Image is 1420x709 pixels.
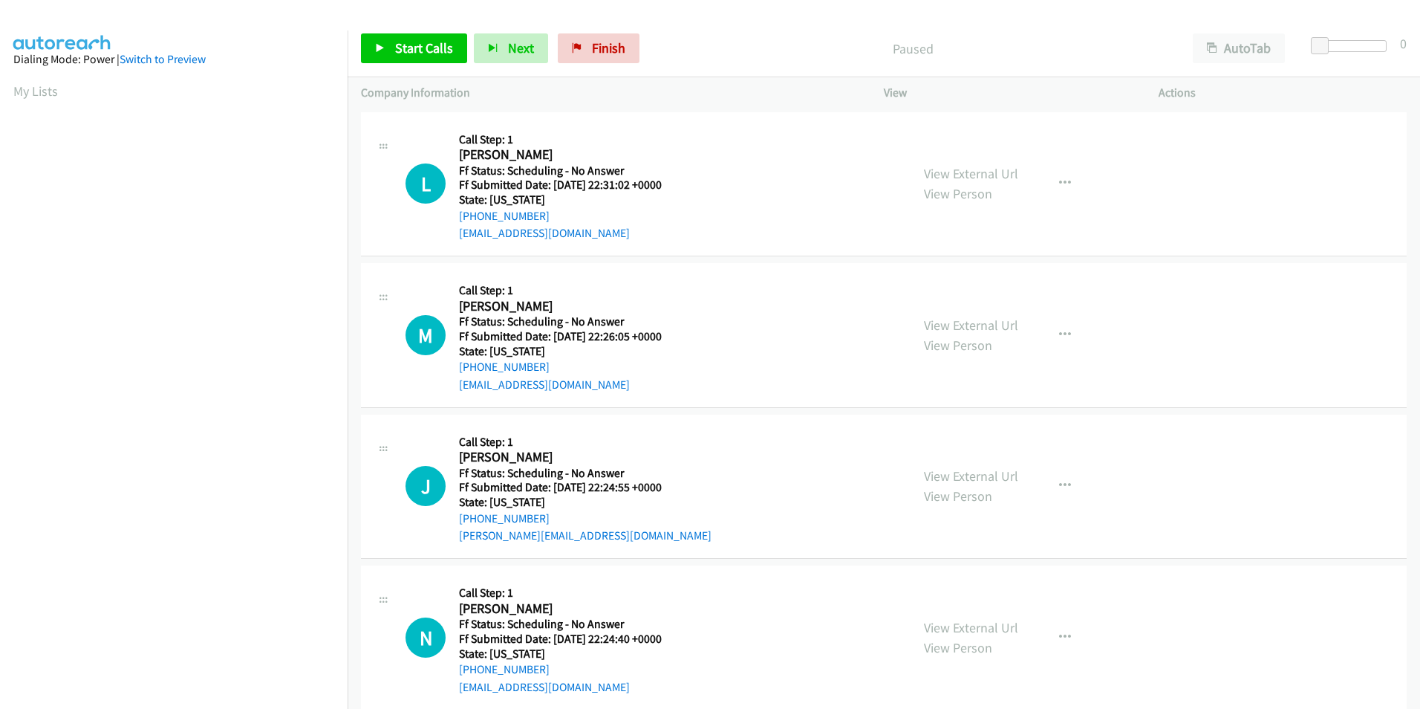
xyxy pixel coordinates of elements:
[924,185,992,202] a: View Person
[459,680,630,694] a: [EMAIL_ADDRESS][DOMAIN_NAME]
[459,329,680,344] h5: Ff Submitted Date: [DATE] 22:26:05 +0000
[459,511,550,525] a: [PHONE_NUMBER]
[459,495,711,510] h5: State: [US_STATE]
[406,315,446,355] h1: M
[406,618,446,658] h1: N
[884,84,1132,102] p: View
[592,39,625,56] span: Finish
[474,33,548,63] button: Next
[459,192,680,207] h5: State: [US_STATE]
[508,39,534,56] span: Next
[406,466,446,506] div: The call is yet to be attempted
[459,435,711,450] h5: Call Step: 1
[924,337,992,354] a: View Person
[924,619,1018,636] a: View External Url
[924,165,1018,182] a: View External Url
[459,632,680,647] h5: Ff Submitted Date: [DATE] 22:24:40 +0000
[459,586,680,600] h5: Call Step: 1
[1318,40,1387,52] div: Delay between calls (in seconds)
[459,178,680,192] h5: Ff Submitted Date: [DATE] 22:31:02 +0000
[459,662,550,676] a: [PHONE_NUMBER]
[459,378,630,392] a: [EMAIL_ADDRESS][DOMAIN_NAME]
[459,146,680,164] h2: [PERSON_NAME]
[1159,84,1407,102] p: Actions
[406,315,446,355] div: The call is yet to be attempted
[924,488,992,505] a: View Person
[361,33,467,63] a: Start Calls
[659,39,1166,59] p: Paused
[459,298,680,315] h2: [PERSON_NAME]
[459,466,711,481] h5: Ff Status: Scheduling - No Answer
[558,33,639,63] a: Finish
[459,480,711,495] h5: Ff Submitted Date: [DATE] 22:24:55 +0000
[1193,33,1285,63] button: AutoTab
[120,52,206,66] a: Switch to Preview
[406,164,446,204] h1: L
[459,209,550,223] a: [PHONE_NUMBER]
[924,317,1018,334] a: View External Url
[459,360,550,374] a: [PHONE_NUMBER]
[924,639,992,656] a: View Person
[13,51,334,68] div: Dialing Mode: Power |
[395,39,453,56] span: Start Calls
[13,82,58,100] a: My Lists
[459,449,680,466] h2: [PERSON_NAME]
[459,314,680,329] h5: Ff Status: Scheduling - No Answer
[406,618,446,658] div: The call is yet to be attempted
[406,164,446,204] div: The call is yet to be attempted
[459,528,711,543] a: [PERSON_NAME][EMAIL_ADDRESS][DOMAIN_NAME]
[459,600,680,618] h2: [PERSON_NAME]
[406,466,446,506] h1: J
[459,617,680,632] h5: Ff Status: Scheduling - No Answer
[459,344,680,359] h5: State: [US_STATE]
[361,84,857,102] p: Company Information
[924,467,1018,485] a: View External Url
[459,132,680,147] h5: Call Step: 1
[459,164,680,178] h5: Ff Status: Scheduling - No Answer
[1400,33,1407,54] div: 0
[459,647,680,661] h5: State: [US_STATE]
[459,283,680,298] h5: Call Step: 1
[459,226,630,240] a: [EMAIL_ADDRESS][DOMAIN_NAME]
